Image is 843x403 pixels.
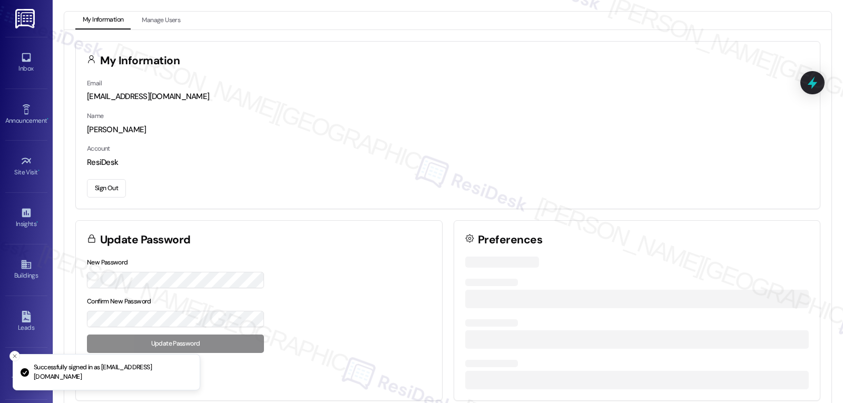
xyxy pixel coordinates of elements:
[87,157,809,168] div: ResiDesk
[5,359,47,388] a: Templates •
[100,55,180,66] h3: My Information
[38,167,40,174] span: •
[87,297,151,306] label: Confirm New Password
[87,258,128,267] label: New Password
[5,48,47,77] a: Inbox
[75,12,131,30] button: My Information
[5,204,47,232] a: Insights •
[100,234,191,245] h3: Update Password
[5,152,47,181] a: Site Visit •
[47,115,48,123] span: •
[87,179,126,198] button: Sign Out
[87,144,110,153] label: Account
[478,234,542,245] h3: Preferences
[5,308,47,336] a: Leads
[134,12,188,30] button: Manage Users
[9,351,20,361] button: Close toast
[5,255,47,284] a: Buildings
[87,112,104,120] label: Name
[87,79,102,87] label: Email
[36,219,38,226] span: •
[15,9,37,28] img: ResiDesk Logo
[87,91,809,102] div: [EMAIL_ADDRESS][DOMAIN_NAME]
[87,124,809,135] div: [PERSON_NAME]
[34,363,191,381] p: Successfully signed in as [EMAIL_ADDRESS][DOMAIN_NAME]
